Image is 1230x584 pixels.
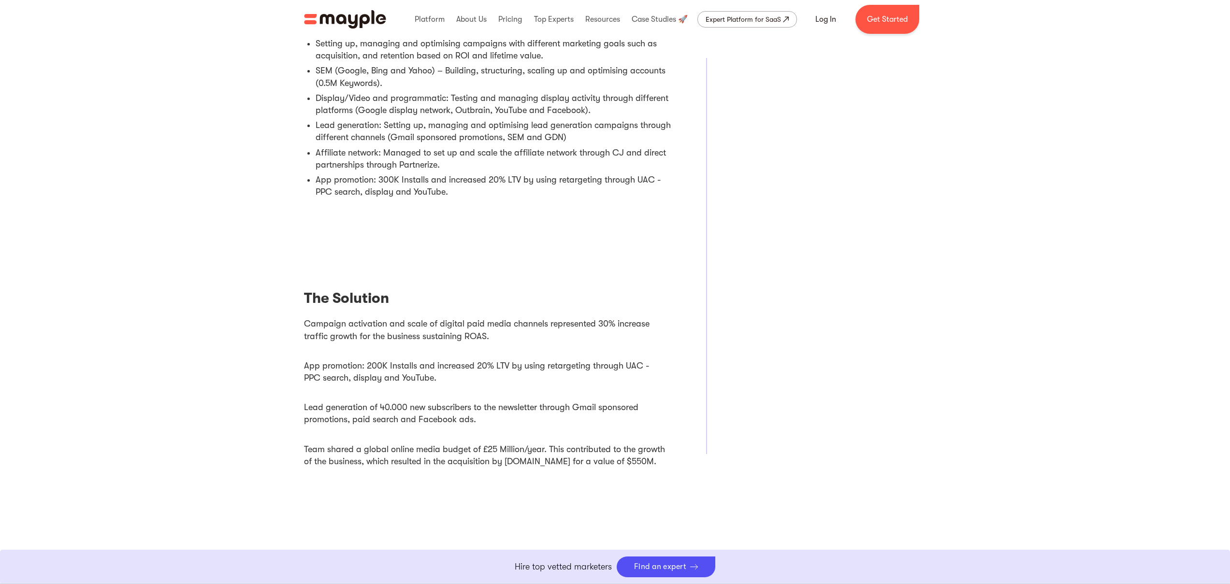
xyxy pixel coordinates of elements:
li: Affiliate network: Managed to set up and scale the affiliate network through CJ and direct partne... [316,147,678,171]
li: Campaign activation and scale of digital paid media channels represented 30% increase traffic gro... [304,312,678,348]
div: Top Experts [532,4,576,35]
div: Pricing [496,4,524,35]
div: Platform [412,4,447,35]
p: Hire top vetted marketers [515,560,612,573]
img: Mayple logo [304,10,386,28]
li: Lead generation of 40.000 new subscribers to the newsletter through Gmail sponsored promotions, p... [304,396,678,431]
a: home [304,10,386,28]
div: Resources [583,4,622,35]
div: About Us [454,4,489,35]
li: Lead generation: Setting up, managing and optimising lead generation campaigns through different ... [316,119,678,143]
h4: The Solution [304,289,678,312]
a: Expert Platform for SaaS [697,11,797,28]
div: Expert Platform for SaaS [706,14,781,25]
li: Display/Video and programmatic: Testing and managing display activity through different platforms... [316,92,678,116]
li: Team shared a global online media budget of £25 Million/year. This contributed to the growth of t... [304,438,678,473]
a: Get Started [855,5,919,34]
li: SEM (Google, Bing and Yahoo) – Building, structuring, scaling up and optimising accounts (0.5M Ke... [316,65,678,89]
li: App promotion: 200K Installs and increased 20% LTV by using retargeting through UAC - PPC search,... [304,354,678,390]
li: Setting up, managing and optimising campaigns with different marketing goals such as acquisition,... [316,38,678,62]
a: Log In [804,8,848,31]
li: App promotion: 300K Installs and increased 20% LTV by using retargeting through UAC - PPC search,... [316,174,678,198]
div: Find an expert [634,562,687,571]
